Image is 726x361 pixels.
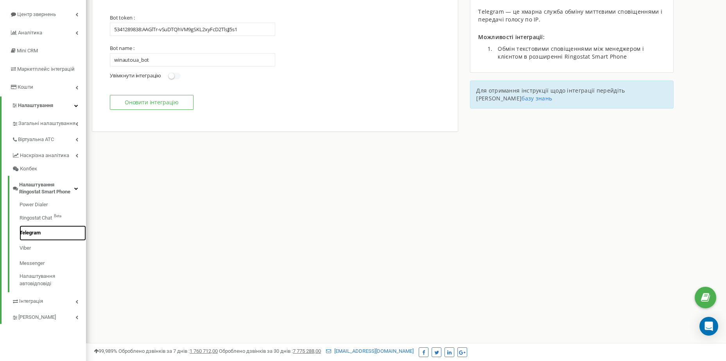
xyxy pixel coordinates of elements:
[12,147,86,163] a: Наскрізна аналітика
[494,45,665,61] li: Обмін текстовими сповіщеннями між менеджером і клієнтом в розширенні Ringostat Smart Phone
[219,348,321,354] span: Оброблено дзвінків за 30 днів :
[19,181,74,196] span: Налаштування Ringostat Smart Phone
[20,165,37,173] span: Колбек
[17,11,56,17] span: Центр звернень
[12,176,86,199] a: Налаштування Ringostat Smart Phone
[18,120,75,127] span: Загальні налаштування
[17,66,75,72] span: Маркетплейс інтеграцій
[118,348,218,354] span: Оброблено дзвінків за 7 днів :
[110,14,134,21] label: Bot token :
[2,97,86,115] a: Налаштування
[699,317,718,336] div: Open Intercom Messenger
[522,95,552,102] a: базу знань
[18,30,42,36] span: Аналiтика
[18,84,33,90] span: Кошти
[20,152,69,159] span: Наскрізна аналітика
[20,241,86,256] a: Viber
[20,256,86,271] a: Messenger
[110,95,194,110] button: Оновити інтеграцію
[110,72,161,79] span: Увімкнути інтеграцію
[18,314,56,321] span: [PERSON_NAME]
[17,48,38,54] span: Mini CRM
[190,348,218,354] u: 1 760 712,00
[19,298,43,305] span: Інтеграція
[18,136,54,143] span: Віртуальна АТС
[12,114,86,130] a: Загальні налаштування
[20,211,86,226] a: Ringostat ChatBeta
[478,33,665,41] p: Можливості інтеграції:
[12,130,86,147] a: Віртуальна АТС
[476,87,667,102] p: Для отримання інструкції щодо інтеграції перейдіть [PERSON_NAME]
[293,348,321,354] u: 7 775 288,00
[12,308,86,324] a: [PERSON_NAME]
[20,271,86,287] a: Налаштування автовідповіді
[110,45,134,51] label: Bot name :
[478,8,665,23] div: Telegram — це хмарна служба обміну миттєвими сповіщеннями і передачі голосу по IP.
[20,225,86,241] a: Telegram
[12,292,86,308] a: Інтеграція
[20,201,86,211] a: Power Dialer
[326,348,414,354] a: [EMAIL_ADDRESS][DOMAIN_NAME]
[94,348,117,354] span: 99,989%
[18,102,53,108] span: Налаштування
[12,162,86,176] a: Колбек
